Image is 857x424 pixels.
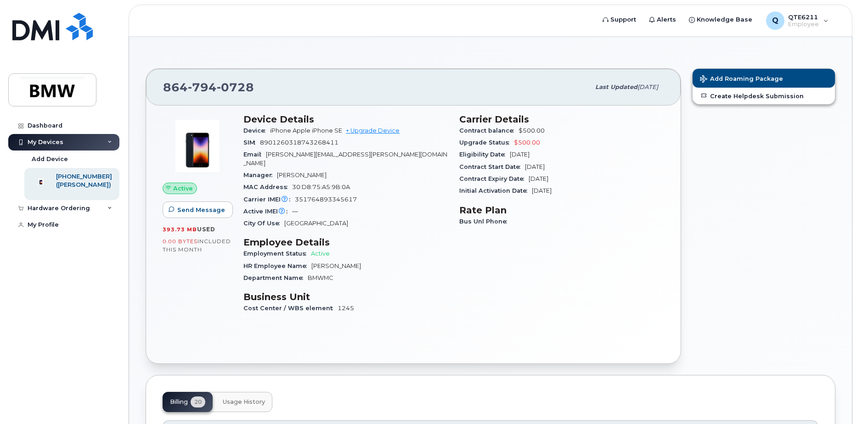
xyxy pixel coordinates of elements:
span: used [197,226,215,233]
span: BMWMC [308,274,333,281]
span: — [292,208,298,215]
span: HR Employee Name [243,262,311,269]
h3: Rate Plan [459,205,664,216]
span: Initial Activation Date [459,187,532,194]
span: $500.00 [519,127,545,134]
span: 0.00 Bytes [163,238,197,245]
span: Knowledge Base [697,15,752,24]
h3: Business Unit [243,291,448,302]
span: Contract Expiry Date [459,175,529,182]
span: [DATE] [529,175,548,182]
a: Alerts [643,11,682,29]
span: 0728 [217,80,254,94]
span: [DATE] [532,187,552,194]
span: Device [243,127,270,134]
span: [DATE] [637,84,658,90]
span: Usage History [223,398,265,406]
h3: Device Details [243,114,448,125]
span: [PERSON_NAME] [311,262,361,269]
span: Contract Start Date [459,163,525,170]
span: Manager [243,172,277,179]
span: 864 [163,80,254,94]
span: 351764893345617 [295,196,357,203]
h3: Carrier Details [459,114,664,125]
span: Active IMEI [243,208,292,215]
span: 8901260318743268411 [260,139,338,146]
a: + Upgrade Device [346,127,400,134]
span: [PERSON_NAME] [277,172,327,179]
span: QTE6211 [788,13,819,21]
button: Send Message [163,201,233,218]
span: iPhone Apple iPhone SE [270,127,342,134]
span: Contract balance [459,127,519,134]
span: Employee [788,21,819,28]
span: 794 [188,80,217,94]
img: image20231002-3703462-10zne2t.jpeg [170,118,225,173]
span: Active [311,250,330,257]
span: Last updated [595,84,637,90]
span: 1245 [338,305,354,312]
a: Support [596,11,643,29]
span: Bus Unl Phone [459,218,512,225]
span: 393.73 MB [163,226,197,233]
a: Knowledge Base [682,11,759,29]
span: included this month [163,238,231,253]
span: City Of Use [243,220,284,227]
span: Upgrade Status [459,139,514,146]
span: [GEOGRAPHIC_DATA] [284,220,348,227]
a: Create Helpdesk Submission [693,88,835,104]
span: Eligibility Date [459,151,510,158]
span: [PERSON_NAME][EMAIL_ADDRESS][PERSON_NAME][DOMAIN_NAME] [243,151,447,166]
span: Send Message [177,206,225,214]
span: Department Name [243,274,308,281]
button: Add Roaming Package [693,69,835,88]
span: Support [610,15,636,24]
span: [DATE] [525,163,545,170]
span: 30:D8:75:A5:9B:0A [292,184,350,190]
span: [DATE] [510,151,530,158]
span: Employment Status [243,250,311,257]
span: $500.00 [514,139,540,146]
span: Carrier IMEI [243,196,295,203]
div: QTE6211 [760,11,835,30]
span: Active [173,184,193,193]
span: Cost Center / WBS element [243,305,338,312]
span: SIM [243,139,260,146]
h3: Employee Details [243,237,448,248]
span: Add Roaming Package [700,75,783,84]
span: Q [772,15,778,26]
span: MAC Address [243,184,292,190]
span: Alerts [657,15,676,24]
span: Email [243,151,266,158]
iframe: Messenger Launcher [817,384,850,417]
